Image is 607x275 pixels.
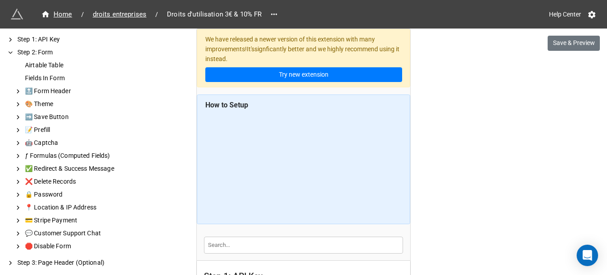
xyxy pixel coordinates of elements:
span: Droits d'utilisation 3€ & 10% FR [162,9,267,20]
div: 💳 Stripe Payment [23,216,143,225]
a: droits entreprises [87,9,152,20]
a: Home [36,9,78,20]
nav: breadcrumb [36,9,267,20]
div: Open Intercom Messenger [577,245,598,266]
div: We have released a newer version of this extension with many improvements! It's signficantly bett... [197,29,410,87]
div: 🛑 Disable Form [23,242,143,251]
div: 🔝 Form Header [23,86,143,96]
a: Help Center [543,6,587,22]
img: miniextensions-icon.73ae0678.png [11,8,23,21]
button: Save & Preview [548,36,600,51]
li: / [155,10,158,19]
div: Step 2: Form [16,48,143,57]
iframe: Advanced Form for Updating Airtable Records | Tutorial [205,114,402,216]
div: ➡️ Save Button [23,112,143,122]
div: ƒ Formulas (Computed Fields) [23,151,143,160]
div: 💬 Customer Support Chat [23,229,143,238]
div: Home [41,9,72,20]
div: 🎨 Theme [23,99,143,109]
b: How to Setup [205,101,248,109]
div: Step 1: API Key [16,35,143,44]
input: Search... [204,237,403,254]
div: 🔒 Password [23,190,143,199]
div: 📝 Prefill [23,125,143,135]
div: Airtable Table [23,61,143,70]
li: / [81,10,84,19]
a: Try new extension [205,67,402,82]
div: Fields In Form [23,74,143,83]
div: ❌ Delete Records [23,177,143,186]
div: ✅ Redirect & Success Message [23,164,143,173]
div: 📍 Location & IP Address [23,203,143,212]
div: Step 3: Page Header (Optional) [16,258,143,267]
div: 🤖 Captcha [23,138,143,148]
